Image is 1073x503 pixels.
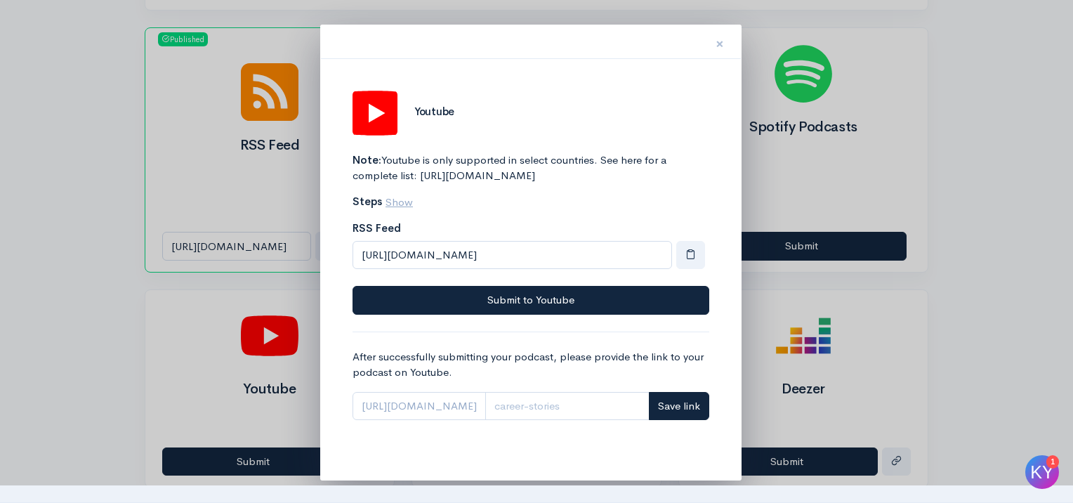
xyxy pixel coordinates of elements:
input: RSS Feed [353,241,672,270]
tspan: GIF [223,403,235,410]
div: ZenCast [53,9,167,25]
button: Submit to Youtube [353,286,709,315]
p: After successfully submitting your podcast, please provide the link to your podcast on Youtube. [353,349,709,381]
span: × [716,34,724,54]
span: [URL][DOMAIN_NAME] [353,392,486,421]
img: Youtube logo [353,91,397,136]
input: Link [485,392,650,421]
u: Show [386,195,413,209]
button: Close [699,20,741,64]
button: />GIF [213,388,244,427]
div: ZenCastTypically replies in a few hours [42,9,263,37]
g: /> [219,400,238,412]
strong: Steps [353,194,382,207]
p: Youtube is only supported in select countries. See here for a complete list: [URL][DOMAIN_NAME] [353,152,709,184]
h4: Youtube [414,106,709,118]
strong: RSS Feed [353,221,401,235]
div: Typically replies in a few hours [53,27,167,37]
button: Save link [649,392,709,421]
button: Show [385,188,422,217]
span: Save link [658,399,700,412]
iframe: gist-messenger-bubble-iframe [1025,455,1059,489]
strong: Note: [353,153,381,166]
button: Copy RSS Feed [676,241,705,270]
span: 1 [19,6,32,19]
